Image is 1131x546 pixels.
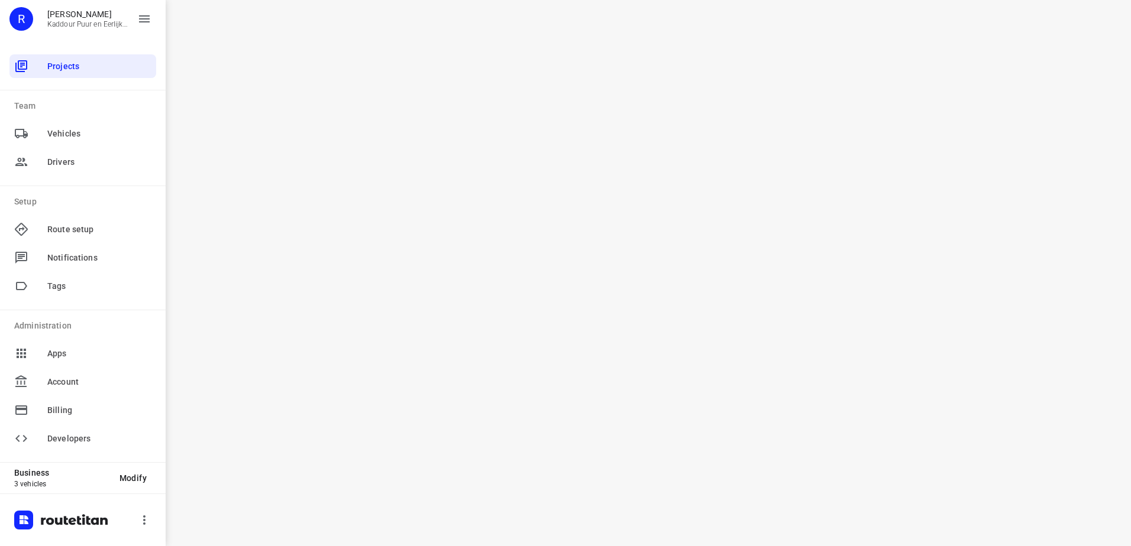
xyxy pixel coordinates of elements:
p: 3 vehicles [14,480,110,488]
div: Drivers [9,150,156,174]
div: Apps [9,342,156,365]
div: Route setup [9,217,156,241]
div: R [9,7,33,31]
span: Developers [47,433,151,445]
span: Vehicles [47,128,151,140]
p: Rachid Kaddour [47,9,128,19]
button: Modify [110,467,156,489]
span: Apps [47,347,151,360]
span: Notifications [47,252,151,264]
p: Kaddour Puur en Eerlijk Vlees B.V. [47,20,128,28]
div: Account [9,370,156,394]
div: Tags [9,274,156,298]
div: Notifications [9,246,156,269]
div: Projects [9,54,156,78]
p: Business [14,468,110,477]
p: Administration [14,320,156,332]
p: Setup [14,196,156,208]
span: Drivers [47,156,151,168]
span: Route setup [47,223,151,236]
div: Developers [9,427,156,450]
span: Billing [47,404,151,417]
span: Tags [47,280,151,292]
div: Billing [9,398,156,422]
p: Team [14,100,156,112]
div: Vehicles [9,122,156,145]
span: Projects [47,60,151,73]
span: Modify [119,473,147,483]
span: Account [47,376,151,388]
